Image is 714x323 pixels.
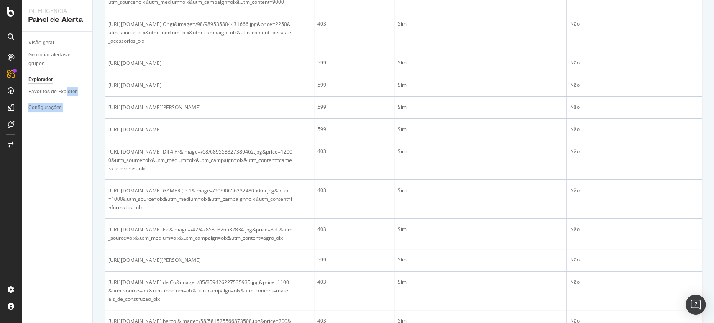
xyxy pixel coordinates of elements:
[108,279,292,302] font: [URL][DOMAIN_NAME] de Co&image=/85/859426227535935.jpg&price=1100&utm_source=olx&utm_medium=olx&u...
[686,295,706,315] div: Abra o Intercom Messenger
[570,126,580,133] font: Não
[570,103,580,110] font: Não
[317,126,326,133] font: 599
[28,16,83,23] font: Painel de Alerta
[28,38,87,47] a: Visão geral
[28,52,70,67] font: Gerenciar alertas e grupos
[108,82,161,89] font: [URL][DOMAIN_NAME]
[28,51,87,68] a: Gerenciar alertas e grupos
[398,148,407,155] font: Sim
[28,87,77,96] div: Favoritos do Explorer
[398,20,407,27] font: Sim
[570,187,580,194] font: Não
[317,278,326,285] font: 403
[108,126,161,133] font: [URL][DOMAIN_NAME]
[398,81,407,88] font: Sim
[108,148,292,172] font: [URL][DOMAIN_NAME] DJI 4 Pr&image=/68/689558327389462.jpg&price=12000&utm_source=olx&utm_medium=o...
[570,20,580,27] font: Não
[28,103,61,112] div: Configurações
[317,20,326,27] font: 403
[28,38,54,47] div: Visão geral
[317,148,326,155] font: 403
[28,51,79,68] div: Gerenciar alertas e grupos
[108,104,201,111] font: [URL][DOMAIN_NAME][PERSON_NAME]
[317,187,326,194] font: 403
[108,256,201,264] font: [URL][DOMAIN_NAME][PERSON_NAME]
[398,103,407,110] font: Sim
[398,126,407,133] font: Sim
[398,59,407,66] font: Sim
[570,148,580,155] font: Não
[398,256,407,263] font: Sim
[317,256,326,263] font: 599
[108,226,292,241] font: [URL][DOMAIN_NAME] Fio&image=/42/428580326532834.jpg&price=390&utm_source=olx&utm_medium=olx&utm_...
[317,59,326,66] font: 599
[570,81,580,88] font: Não
[570,226,580,233] font: Não
[317,81,326,88] font: 599
[28,40,54,46] font: Visão geral
[28,103,87,112] a: Configurações
[398,187,407,194] font: Sim
[570,278,580,285] font: Não
[108,187,292,211] font: [URL][DOMAIN_NAME] GAMER (I5 1&image=/90/906562324805065.jpg&price=1000&utm_source=olx&utm_medium...
[28,77,53,82] font: Explorador
[28,75,87,84] a: Explorador
[28,75,53,84] div: Explorador
[28,105,61,110] font: Configurações
[570,59,580,66] font: Não
[28,89,77,95] font: Favoritos do Explorer
[398,278,407,285] font: Sim
[28,87,87,96] a: Favoritos do Explorer
[570,256,580,263] font: Não
[108,21,291,44] font: [URL][DOMAIN_NAME] Origi&image=/98/989535804431666.jpg&price=2250&utm_source=olx&utm_medium=olx&u...
[317,226,326,233] font: 403
[317,103,326,110] font: 599
[28,8,67,14] font: Inteligência
[108,59,161,67] font: [URL][DOMAIN_NAME]
[398,226,407,233] font: Sim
